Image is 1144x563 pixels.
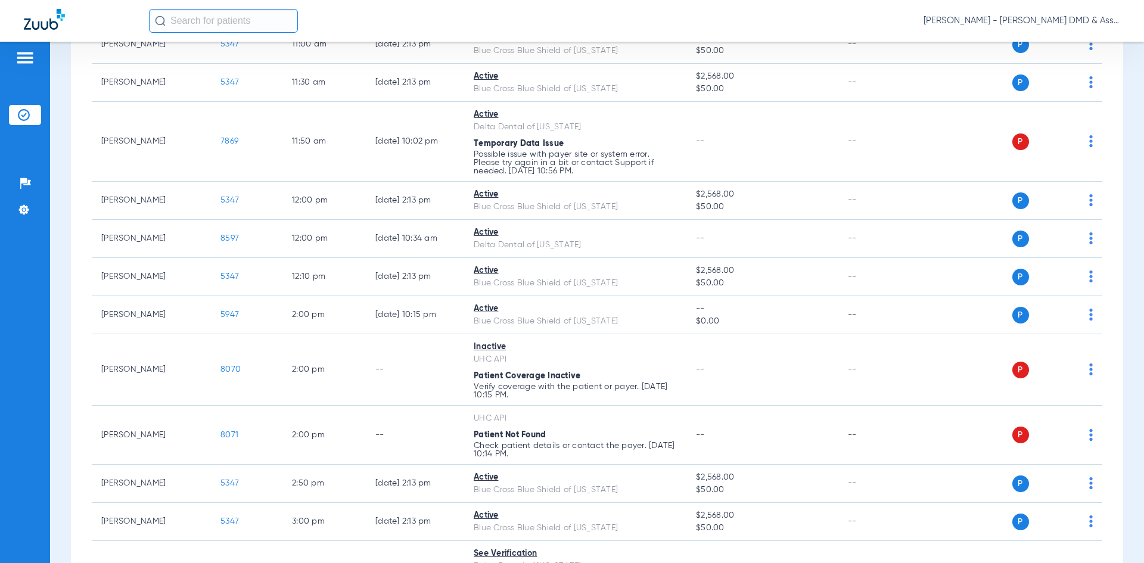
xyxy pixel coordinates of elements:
[696,431,705,439] span: --
[220,431,238,439] span: 8071
[1012,133,1029,150] span: P
[696,137,705,145] span: --
[474,45,677,57] div: Blue Cross Blue Shield of [US_STATE]
[696,265,828,277] span: $2,568.00
[1089,270,1093,282] img: group-dot-blue.svg
[366,26,464,64] td: [DATE] 2:13 PM
[220,78,239,86] span: 5347
[92,182,211,220] td: [PERSON_NAME]
[366,503,464,541] td: [DATE] 2:13 PM
[838,465,919,503] td: --
[92,503,211,541] td: [PERSON_NAME]
[474,484,677,496] div: Blue Cross Blue Shield of [US_STATE]
[1084,506,1144,563] div: Chat Widget
[696,471,828,484] span: $2,568.00
[838,503,919,541] td: --
[220,479,239,487] span: 5347
[696,509,828,522] span: $2,568.00
[366,182,464,220] td: [DATE] 2:13 PM
[924,15,1120,27] span: [PERSON_NAME] - [PERSON_NAME] DMD & Associates
[474,277,677,290] div: Blue Cross Blue Shield of [US_STATE]
[696,188,828,201] span: $2,568.00
[474,382,677,399] p: Verify coverage with the patient or payer. [DATE] 10:15 PM.
[92,220,211,258] td: [PERSON_NAME]
[282,64,366,102] td: 11:30 AM
[474,70,677,83] div: Active
[474,188,677,201] div: Active
[1089,429,1093,441] img: group-dot-blue.svg
[220,310,239,319] span: 5947
[220,234,239,242] span: 8597
[1089,477,1093,489] img: group-dot-blue.svg
[282,406,366,465] td: 2:00 PM
[474,548,677,560] div: See Verification
[474,121,677,133] div: Delta Dental of [US_STATE]
[220,365,241,374] span: 8070
[149,9,298,33] input: Search for patients
[1012,74,1029,91] span: P
[474,265,677,277] div: Active
[1012,231,1029,247] span: P
[366,220,464,258] td: [DATE] 10:34 AM
[696,45,828,57] span: $50.00
[838,220,919,258] td: --
[1089,232,1093,244] img: group-dot-blue.svg
[474,353,677,366] div: UHC API
[696,484,828,496] span: $50.00
[220,517,239,525] span: 5347
[474,522,677,534] div: Blue Cross Blue Shield of [US_STATE]
[220,40,239,48] span: 5347
[838,296,919,334] td: --
[282,182,366,220] td: 12:00 PM
[1012,36,1029,53] span: P
[474,509,677,522] div: Active
[92,26,211,64] td: [PERSON_NAME]
[1012,475,1029,492] span: P
[282,26,366,64] td: 11:00 AM
[474,431,546,439] span: Patient Not Found
[1089,38,1093,50] img: group-dot-blue.svg
[366,258,464,296] td: [DATE] 2:13 PM
[220,272,239,281] span: 5347
[366,334,464,406] td: --
[1089,194,1093,206] img: group-dot-blue.svg
[474,108,677,121] div: Active
[282,503,366,541] td: 3:00 PM
[282,334,366,406] td: 2:00 PM
[696,365,705,374] span: --
[696,234,705,242] span: --
[838,102,919,182] td: --
[474,471,677,484] div: Active
[696,201,828,213] span: $50.00
[838,26,919,64] td: --
[92,296,211,334] td: [PERSON_NAME]
[282,102,366,182] td: 11:50 AM
[696,277,828,290] span: $50.00
[696,70,828,83] span: $2,568.00
[474,201,677,213] div: Blue Cross Blue Shield of [US_STATE]
[838,64,919,102] td: --
[838,334,919,406] td: --
[838,182,919,220] td: --
[838,258,919,296] td: --
[155,15,166,26] img: Search Icon
[366,406,464,465] td: --
[92,406,211,465] td: [PERSON_NAME]
[366,64,464,102] td: [DATE] 2:13 PM
[696,303,828,315] span: --
[366,296,464,334] td: [DATE] 10:15 PM
[92,258,211,296] td: [PERSON_NAME]
[282,258,366,296] td: 12:10 PM
[92,64,211,102] td: [PERSON_NAME]
[1089,76,1093,88] img: group-dot-blue.svg
[366,465,464,503] td: [DATE] 2:13 PM
[474,239,677,251] div: Delta Dental of [US_STATE]
[1089,309,1093,321] img: group-dot-blue.svg
[220,137,238,145] span: 7869
[474,441,677,458] p: Check patient details or contact the payer. [DATE] 10:14 PM.
[1012,269,1029,285] span: P
[282,220,366,258] td: 12:00 PM
[92,465,211,503] td: [PERSON_NAME]
[1012,362,1029,378] span: P
[474,150,677,175] p: Possible issue with payer site or system error. Please try again in a bit or contact Support if n...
